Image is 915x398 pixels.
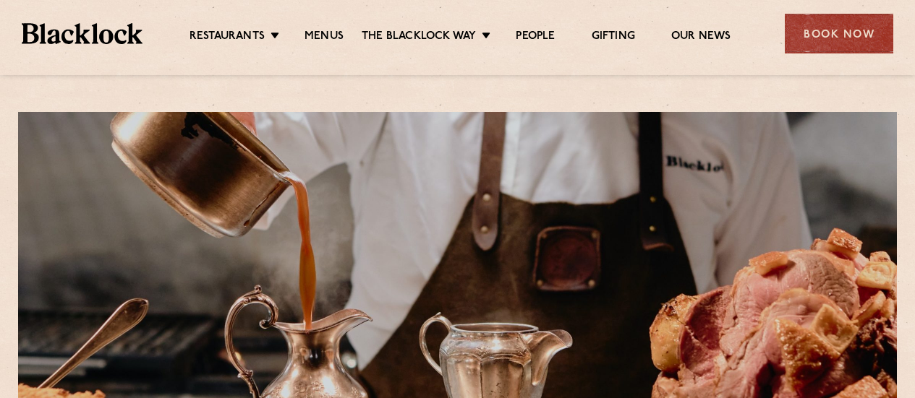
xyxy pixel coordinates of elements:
[516,30,555,46] a: People
[785,14,893,53] div: Book Now
[362,30,476,46] a: The Blacklock Way
[305,30,344,46] a: Menus
[592,30,635,46] a: Gifting
[671,30,731,46] a: Our News
[22,23,142,43] img: BL_Textured_Logo-footer-cropped.svg
[190,30,265,46] a: Restaurants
